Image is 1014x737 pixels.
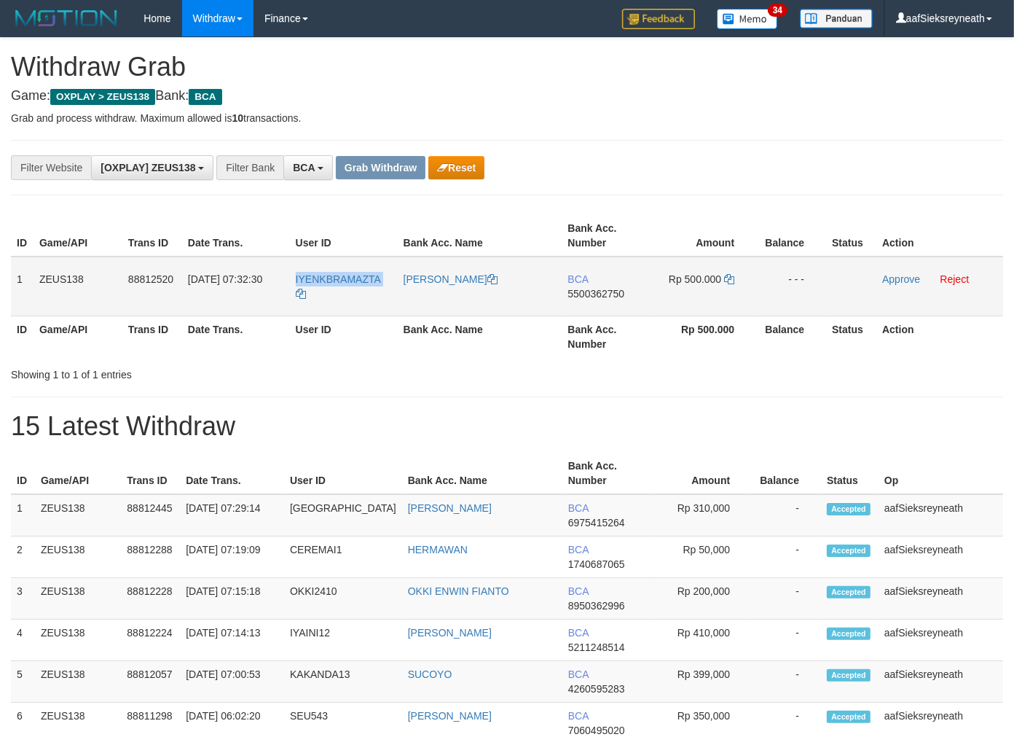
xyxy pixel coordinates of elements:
th: User ID [290,215,398,257]
a: [PERSON_NAME] [408,627,492,639]
th: Action [876,316,1003,357]
td: ZEUS138 [35,620,121,661]
th: Amount [651,215,756,257]
span: Copy 5211248514 to clipboard [568,642,625,653]
span: BCA [568,710,589,722]
td: aafSieksreyneath [879,537,1003,578]
a: Approve [882,273,920,285]
td: - [752,494,821,537]
th: Bank Acc. Number [562,316,651,357]
span: IYENKBRAMAZTA [296,273,380,285]
td: Rp 200,000 [649,578,752,620]
td: [DATE] 07:29:14 [180,494,284,537]
th: Bank Acc. Name [402,453,562,494]
th: Date Trans. [182,316,290,357]
span: 34 [768,4,787,17]
th: Date Trans. [180,453,284,494]
th: Trans ID [122,215,182,257]
th: Game/API [34,215,122,257]
th: Rp 500.000 [651,316,756,357]
span: BCA [568,544,589,555]
td: 88812288 [121,537,180,578]
td: Rp 410,000 [649,620,752,661]
span: Accepted [827,669,870,682]
button: BCA [283,155,333,180]
span: Copy 5500362750 to clipboard [567,288,624,300]
td: 5 [11,661,35,703]
td: CEREMAI1 [284,537,402,578]
td: Rp 310,000 [649,494,752,537]
span: [OXPLAY] ZEUS138 [101,162,195,173]
td: ZEUS138 [35,661,121,703]
span: Accepted [827,586,870,598]
a: Copy 500000 to clipboard [724,273,734,285]
td: 1 [11,257,34,316]
span: BCA [567,273,588,285]
a: [PERSON_NAME] [404,273,498,285]
span: BCA [568,502,589,514]
th: Bank Acc. Name [398,215,562,257]
span: Accepted [827,711,870,723]
a: [PERSON_NAME] [408,710,492,722]
th: ID [11,453,35,494]
th: Trans ID [121,453,180,494]
td: Rp 399,000 [649,661,752,703]
td: ZEUS138 [35,537,121,578]
h4: Game: Bank: [11,89,1003,104]
strong: 10 [232,112,243,124]
span: 88812520 [128,273,173,285]
span: BCA [568,668,589,680]
th: Date Trans. [182,215,290,257]
img: MOTION_logo.png [11,7,122,29]
div: Filter Bank [216,155,283,180]
span: Accepted [827,545,870,557]
span: Copy 8950362996 to clipboard [568,600,625,612]
p: Grab and process withdraw. Maximum allowed is transactions. [11,111,1003,125]
span: Accepted [827,628,870,640]
th: User ID [284,453,402,494]
th: Status [821,453,879,494]
th: Balance [756,215,826,257]
th: Bank Acc. Number [562,215,651,257]
td: - [752,537,821,578]
span: Accepted [827,503,870,515]
td: [GEOGRAPHIC_DATA] [284,494,402,537]
td: [DATE] 07:14:13 [180,620,284,661]
td: aafSieksreyneath [879,661,1003,703]
button: [OXPLAY] ZEUS138 [91,155,213,180]
a: OKKI ENWIN FIANTO [408,585,509,597]
img: panduan.png [800,9,873,28]
td: - [752,661,821,703]
h1: 15 Latest Withdraw [11,412,1003,441]
td: [DATE] 07:19:09 [180,537,284,578]
td: 88812057 [121,661,180,703]
td: [DATE] 07:15:18 [180,578,284,620]
a: SUCOYO [408,668,452,680]
img: Button%20Memo.svg [717,9,778,29]
td: aafSieksreyneath [879,620,1003,661]
th: Action [876,215,1003,257]
span: Copy 7060495020 to clipboard [568,725,625,736]
td: 1 [11,494,35,537]
td: KAKANDA13 [284,661,402,703]
td: 88812224 [121,620,180,661]
th: User ID [290,316,398,357]
span: Rp 500.000 [669,273,721,285]
th: Status [826,215,876,257]
th: ID [11,316,34,357]
span: Copy 6975415264 to clipboard [568,517,625,529]
td: aafSieksreyneath [879,578,1003,620]
td: 88812228 [121,578,180,620]
td: - [752,578,821,620]
td: aafSieksreyneath [879,494,1003,537]
span: Copy 4260595283 to clipboard [568,683,625,695]
span: Copy 1740687065 to clipboard [568,558,625,570]
a: IYENKBRAMAZTA [296,273,380,300]
td: ZEUS138 [35,494,121,537]
td: 3 [11,578,35,620]
td: 88812445 [121,494,180,537]
a: HERMAWAN [408,544,468,555]
th: Bank Acc. Name [398,316,562,357]
th: ID [11,215,34,257]
th: Trans ID [122,316,182,357]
